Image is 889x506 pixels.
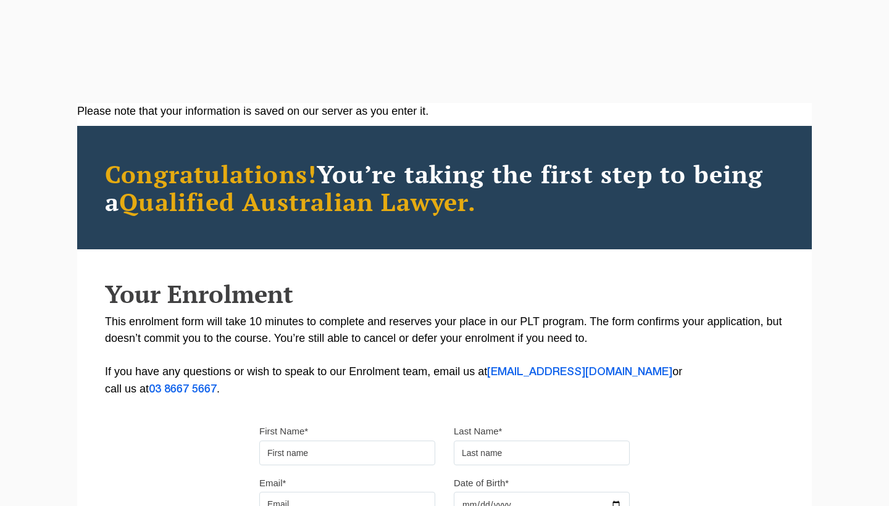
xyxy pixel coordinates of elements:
a: [EMAIL_ADDRESS][DOMAIN_NAME] [487,367,672,377]
label: First Name* [259,425,308,438]
input: Last name [454,441,630,465]
h2: Your Enrolment [105,280,784,307]
p: This enrolment form will take 10 minutes to complete and reserves your place in our PLT program. ... [105,313,784,398]
span: Qualified Australian Lawyer. [119,185,476,218]
div: Please note that your information is saved on our server as you enter it. [77,103,812,120]
label: Email* [259,477,286,489]
span: Congratulations! [105,157,317,190]
h2: You’re taking the first step to being a [105,160,784,215]
label: Date of Birth* [454,477,509,489]
a: 03 8667 5667 [149,384,217,394]
input: First name [259,441,435,465]
label: Last Name* [454,425,502,438]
